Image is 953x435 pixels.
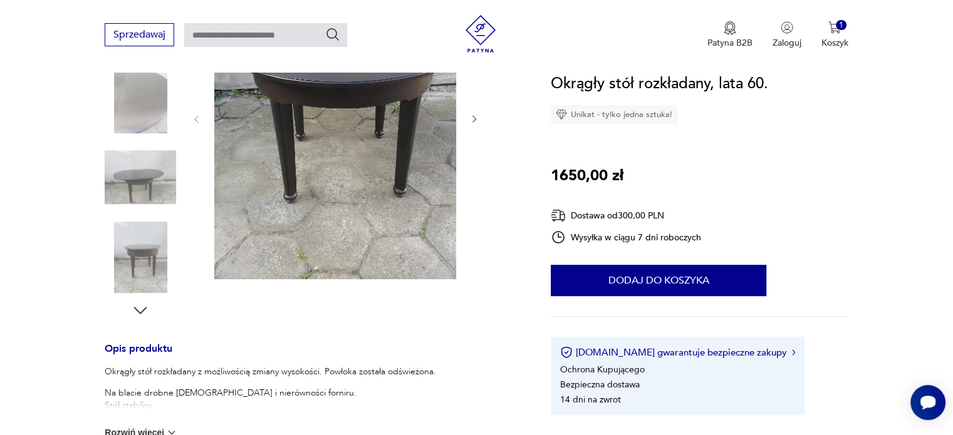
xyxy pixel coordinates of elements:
li: 14 dni na zwrot [560,394,621,406]
button: [DOMAIN_NAME] gwarantuje bezpieczne zakupy [560,346,795,359]
button: Zaloguj [773,21,801,49]
p: 1650,00 zł [551,164,623,188]
button: 1Koszyk [821,21,848,49]
img: Zdjęcie produktu Okrągły stół rozkładany, lata 60. [105,222,176,293]
img: Patyna - sklep z meblami i dekoracjami vintage [462,15,499,53]
p: Koszyk [821,37,848,49]
li: Ochrona Kupującego [560,364,645,376]
img: Ikona dostawy [551,208,566,223]
p: Na blacie drobne [DEMOGRAPHIC_DATA] i nierówności forniru. Stół stabilny. [105,387,436,412]
div: Wysyłka w ciągu 7 dni roboczych [551,230,701,245]
img: Ikona diamentu [556,109,567,120]
p: Zaloguj [773,37,801,49]
img: Ikona strzałki w prawo [792,349,796,356]
button: Patyna B2B [707,21,753,49]
iframe: Smartsupp widget button [910,385,945,420]
button: Dodaj do koszyka [551,265,766,296]
a: Sprzedawaj [105,31,174,40]
div: Dostawa od 300,00 PLN [551,208,701,223]
a: Ikona medaluPatyna B2B [707,21,753,49]
img: Zdjęcie produktu Okrągły stół rozkładany, lata 60. [105,62,176,133]
h1: Okrągły stół rozkładany, lata 60. [551,72,768,96]
div: Unikat - tylko jedna sztuka! [551,105,677,124]
img: Ikonka użytkownika [781,21,793,34]
img: Zdjęcie produktu Okrągły stół rozkładany, lata 60. [105,141,176,213]
button: Sprzedawaj [105,23,174,46]
div: 1 [836,20,846,31]
img: Ikona certyfikatu [560,346,573,359]
p: Okrągły stół rozkładany z możliwością zmiany wysokości. Powłoka została odświeżona. [105,366,436,378]
img: Ikona koszyka [828,21,841,34]
img: Ikona medalu [724,21,736,35]
p: Patyna B2B [707,37,753,49]
li: Bezpieczna dostawa [560,379,640,391]
button: Szukaj [325,27,340,42]
h3: Opis produktu [105,345,521,366]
